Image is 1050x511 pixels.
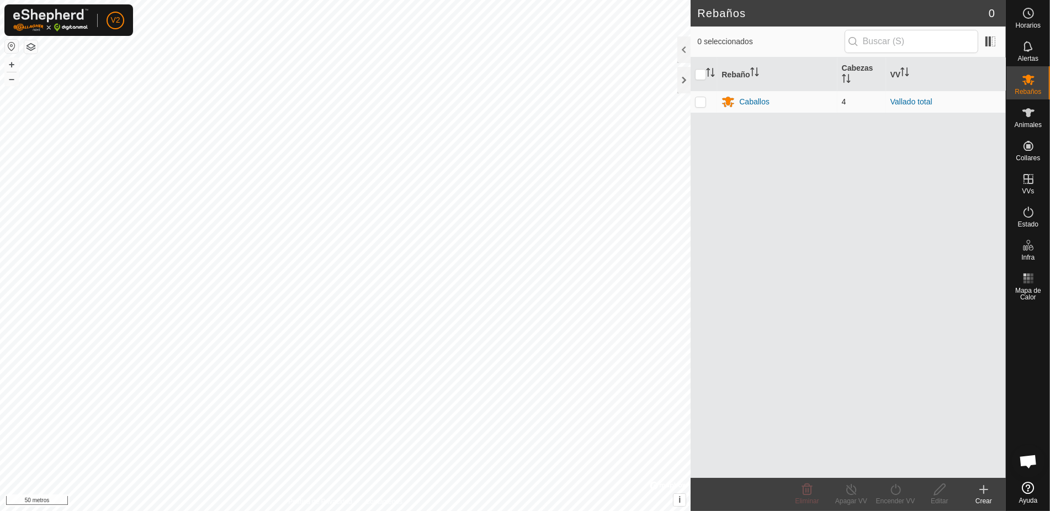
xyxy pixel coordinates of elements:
[890,97,932,106] a: Vallado total
[365,497,402,507] a: Contáctenos
[678,495,681,504] font: i
[1016,22,1041,29] font: Horarios
[706,70,715,78] p-sorticon: Activar para ordenar
[1012,445,1045,478] div: Chat abierto
[750,69,759,78] p-sorticon: Activar para ordenar
[722,70,750,78] font: Rebaño
[288,498,352,505] font: Política de Privacidad
[890,70,901,78] font: VV
[24,40,38,54] button: Capas del Mapa
[876,497,915,505] font: Encender VV
[1021,254,1035,261] font: Infra
[365,498,402,505] font: Contáctenos
[739,97,769,106] font: Caballos
[795,497,819,505] font: Eliminar
[13,9,88,31] img: Logotipo de Gallagher
[835,497,867,505] font: Apagar VV
[5,40,18,53] button: Restablecer Mapa
[1006,477,1050,508] a: Ayuda
[1016,154,1040,162] font: Collares
[1022,187,1034,195] font: VVs
[5,72,18,86] button: –
[842,97,846,106] font: 4
[1018,55,1038,62] font: Alertas
[845,30,978,53] input: Buscar (S)
[900,69,909,78] p-sorticon: Activar para ordenar
[9,73,14,85] font: –
[110,15,120,24] font: V2
[1015,121,1042,129] font: Animales
[9,59,15,70] font: +
[697,37,752,46] font: 0 seleccionados
[975,497,992,505] font: Crear
[697,7,746,19] font: Rebaños
[5,58,18,71] button: +
[842,64,873,72] font: Cabezas
[1019,497,1038,504] font: Ayuda
[1015,287,1041,301] font: Mapa de Calor
[931,497,948,505] font: Editar
[674,494,686,506] button: i
[1015,88,1041,96] font: Rebaños
[288,497,352,507] a: Política de Privacidad
[842,76,851,85] p-sorticon: Activar para ordenar
[1018,220,1038,228] font: Estado
[989,7,995,19] font: 0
